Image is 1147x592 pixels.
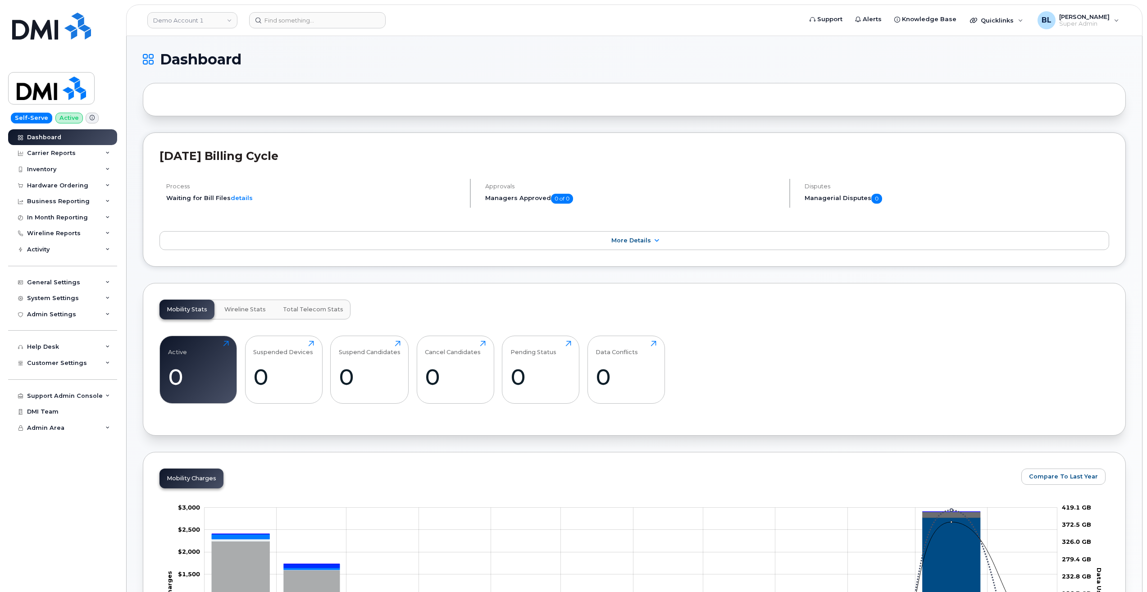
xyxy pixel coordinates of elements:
[485,194,781,204] h5: Managers Approved
[510,341,556,355] div: Pending Status
[168,341,229,398] a: Active0
[551,194,573,204] span: 0 of 0
[339,341,401,355] div: Suspend Candidates
[178,548,200,555] tspan: $2,000
[253,364,314,390] div: 0
[1029,472,1098,481] span: Compare To Last Year
[224,306,266,313] span: Wireline Stats
[1062,538,1091,545] tspan: 326.0 GB
[160,53,241,66] span: Dashboard
[425,341,486,398] a: Cancel Candidates0
[596,364,656,390] div: 0
[611,237,651,244] span: More Details
[1062,521,1091,528] tspan: 372.5 GB
[510,364,571,390] div: 0
[1021,469,1106,485] button: Compare To Last Year
[596,341,638,355] div: Data Conflicts
[1062,503,1091,510] tspan: 419.1 GB
[1062,555,1091,562] tspan: 279.4 GB
[339,341,401,398] a: Suspend Candidates0
[166,183,462,190] h4: Process
[178,548,200,555] g: $0
[178,526,200,533] tspan: $2,500
[596,341,656,398] a: Data Conflicts0
[178,503,200,510] g: $0
[178,570,200,577] g: $0
[159,149,1109,163] h2: [DATE] Billing Cycle
[283,306,343,313] span: Total Telecom Stats
[510,341,571,398] a: Pending Status0
[805,183,1109,190] h4: Disputes
[168,364,229,390] div: 0
[485,183,781,190] h4: Approvals
[178,570,200,577] tspan: $1,500
[231,194,253,201] a: details
[166,194,462,202] li: Waiting for Bill Files
[178,503,200,510] tspan: $3,000
[425,341,481,355] div: Cancel Candidates
[168,341,187,355] div: Active
[178,526,200,533] g: $0
[339,364,401,390] div: 0
[425,364,486,390] div: 0
[253,341,313,355] div: Suspended Devices
[253,341,314,398] a: Suspended Devices0
[871,194,882,204] span: 0
[805,194,1109,204] h5: Managerial Disputes
[1062,573,1091,580] tspan: 232.8 GB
